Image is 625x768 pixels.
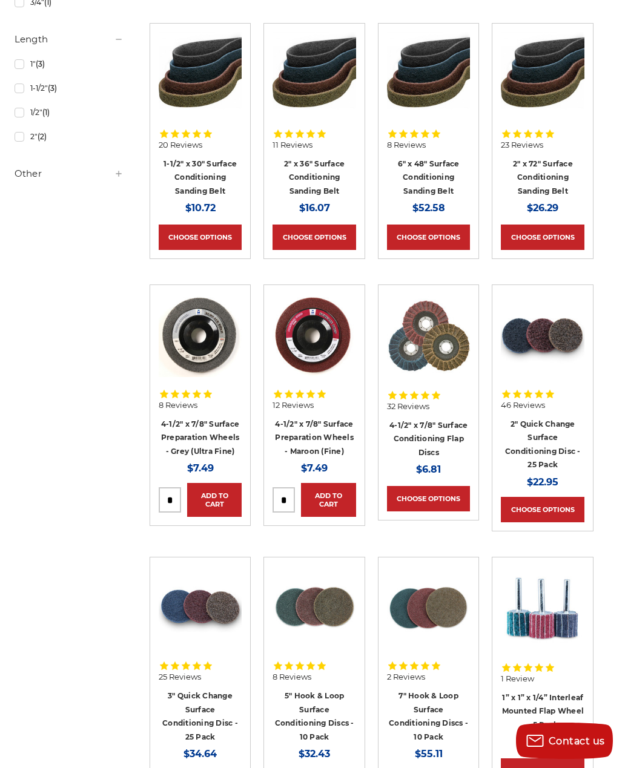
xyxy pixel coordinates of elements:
[159,294,242,377] img: Gray Surface Prep Disc
[505,419,581,470] a: 2" Quick Change Surface Conditioning Disc - 25 Pack
[527,476,558,488] span: $22.95
[273,32,356,116] img: 2"x36" Surface Conditioning Sanding Belts
[502,693,584,729] a: 1” x 1” x 1/4” Interleaf Mounted Flap Wheel – 5 Pack
[48,84,57,93] span: (3)
[164,159,237,195] a: 1-1/2" x 30" Surface Conditioning Sanding Belt
[415,748,443,760] span: $55.11
[159,566,242,649] img: 3-inch surface conditioning quick change disc by Black Hawk Abrasives
[501,225,584,250] a: Choose Options
[275,691,354,741] a: 5" Hook & Loop Surface Conditioning Discs - 10 Pack
[159,141,202,149] span: 20 Reviews
[387,486,471,511] a: Choose Options
[387,402,429,410] span: 32 Reviews
[15,32,124,47] h5: Length
[301,462,328,474] span: $7.49
[159,673,201,681] span: 25 Reviews
[273,673,311,681] span: 8 Reviews
[387,673,425,681] span: 2 Reviews
[501,32,584,116] img: 2"x72" Surface Conditioning Sanding Belts
[387,225,471,250] a: Choose Options
[38,132,47,141] span: (2)
[501,675,534,683] span: 1 Review
[15,166,124,181] h5: Other
[273,225,356,250] a: Choose Options
[387,296,471,377] img: Scotch brite flap discs
[389,691,468,741] a: 7" Hook & Loop Surface Conditioning Discs - 10 Pack
[398,159,460,195] a: 6" x 48" Surface Conditioning Sanding Belt
[387,141,426,149] span: 8 Reviews
[273,141,312,149] span: 11 Reviews
[162,691,238,741] a: 3" Quick Change Surface Conditioning Disc - 25 Pack
[159,225,242,250] a: Choose Options
[187,462,214,474] span: $7.49
[387,32,471,116] img: 6"x48" Surface Conditioning Sanding Belts
[387,566,471,649] img: 7 inch surface conditioning discs
[501,141,543,149] span: 23 Reviews
[184,748,217,760] span: $34.64
[273,294,356,377] img: Maroon Surface Prep Disc
[284,159,345,195] a: 2" x 36" Surface Conditioning Sanding Belt
[387,294,471,377] a: Scotch brite flap discs
[513,159,573,195] a: 2" x 72" Surface Conditioning Sanding Belt
[299,202,330,214] span: $16.07
[516,723,613,759] button: Contact us
[273,566,356,649] img: 5 inch surface conditioning discs
[273,401,314,409] span: 12 Reviews
[527,202,558,214] span: $26.29
[501,401,545,409] span: 46 Reviews
[275,419,354,456] a: 4-1/2" x 7/8" Surface Preparation Wheels - Maroon (Fine)
[501,566,584,649] img: 1” x 1” x 1/4” Interleaf Mounted Flap Wheel – 5 Pack
[36,59,45,68] span: (3)
[389,421,468,457] a: 4-1/2" x 7/8" Surface Conditioning Flap Discs
[15,77,124,99] a: 1-1/2"
[159,32,242,116] img: 1.5"x30" Surface Conditioning Sanding Belts
[161,419,240,456] a: 4-1/2" x 7/8" Surface Preparation Wheels - Grey (Ultra Fine)
[549,735,605,747] span: Contact us
[501,497,584,522] a: Choose Options
[301,483,356,517] a: Add to Cart
[501,294,584,377] img: Black Hawk Abrasives 2 inch quick change disc for surface preparation on metals
[412,202,445,214] span: $52.58
[15,53,124,74] a: 1"
[159,401,197,409] span: 8 Reviews
[15,126,124,147] a: 2"
[416,464,441,475] span: $6.81
[42,108,50,117] span: (1)
[15,102,124,123] a: 1/2"
[187,483,242,517] a: Add to Cart
[299,748,330,760] span: $32.43
[185,202,216,214] span: $10.72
